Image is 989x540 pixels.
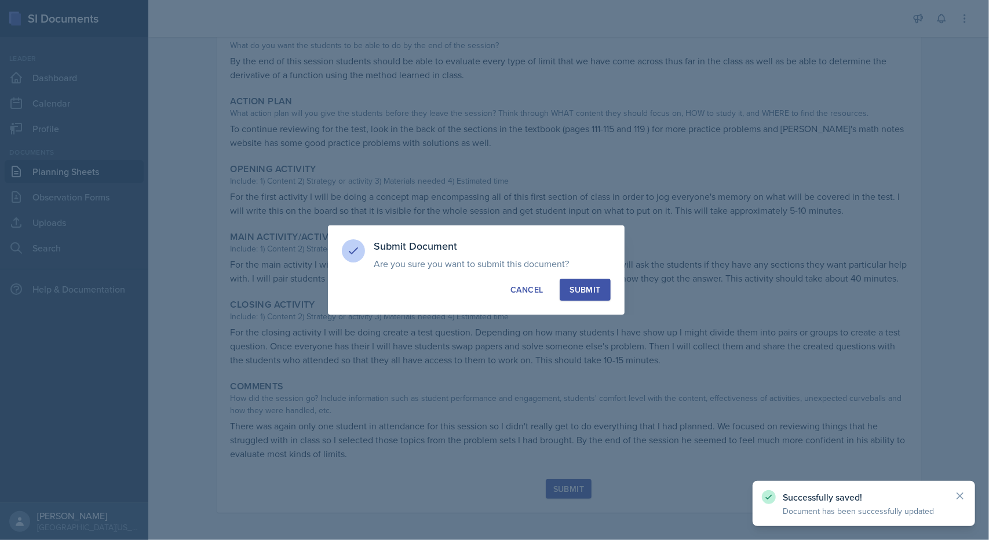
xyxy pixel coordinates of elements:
p: Successfully saved! [783,491,945,503]
div: Submit [570,284,600,295]
div: Cancel [510,284,543,295]
p: Document has been successfully updated [783,505,945,517]
p: Are you sure you want to submit this document? [374,258,611,269]
button: Cancel [501,279,553,301]
h3: Submit Document [374,239,611,253]
button: Submit [560,279,610,301]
